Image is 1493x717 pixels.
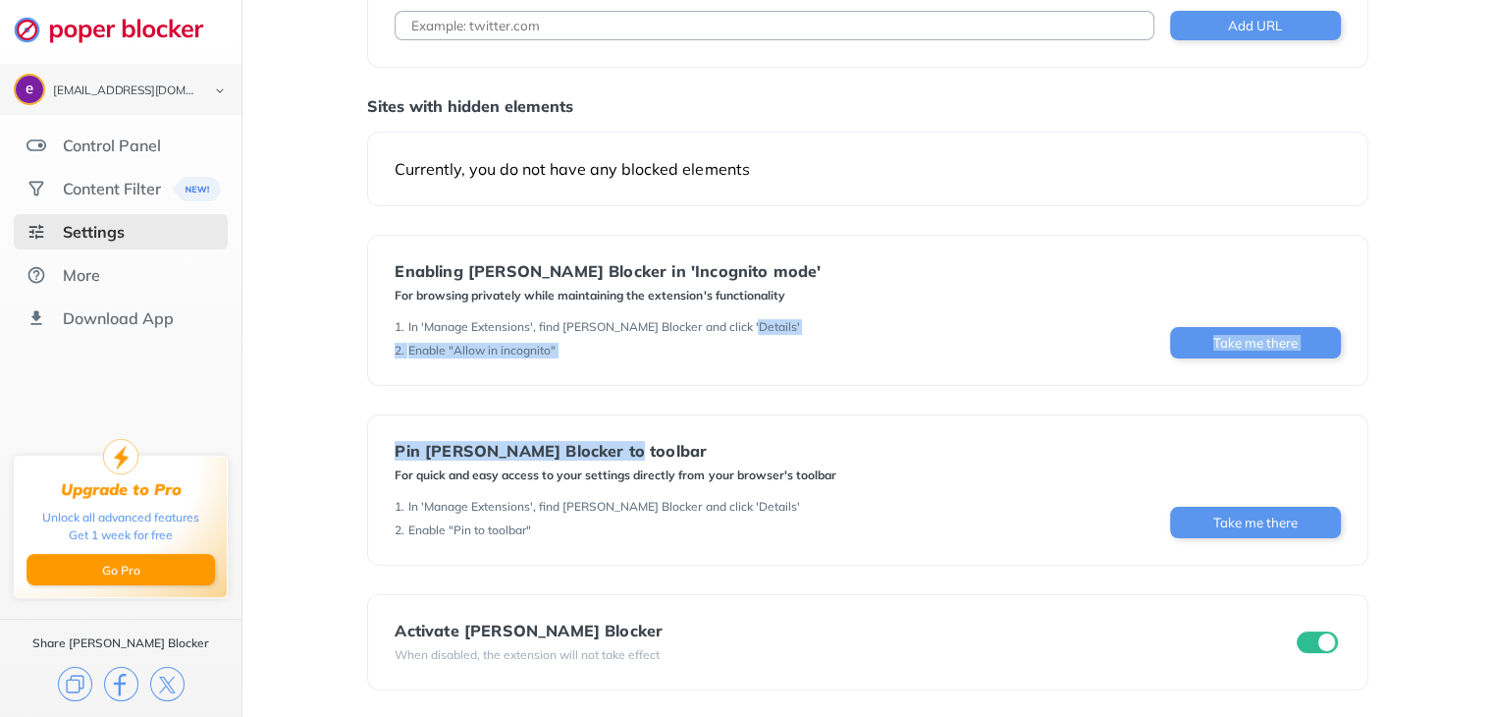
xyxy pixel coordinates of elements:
[32,635,209,651] div: Share [PERSON_NAME] Blocker
[63,136,161,155] div: Control Panel
[395,499,404,515] div: 1 .
[150,667,185,701] img: x.svg
[16,76,43,103] img: ACg8ocK35auLFOMPrBJrbB9bmDNRbuN5ywv1BNnX-Tmb1N6KkXIuZw=s96-c
[27,554,215,585] button: Go Pro
[408,319,799,335] div: In 'Manage Extensions', find [PERSON_NAME] Blocker and click 'Details'
[104,667,138,701] img: facebook.svg
[395,262,821,280] div: Enabling [PERSON_NAME] Blocker in 'Incognito mode'
[395,319,404,335] div: 1 .
[395,622,663,639] div: Activate [PERSON_NAME] Blocker
[63,179,161,198] div: Content Filter
[53,84,198,98] div: earthivyreception@gmail.com
[208,81,232,101] img: chevron-bottom-black.svg
[58,667,92,701] img: copy.svg
[1170,11,1341,40] button: Add URL
[1170,507,1341,538] button: Take me there
[395,523,404,538] div: 2 .
[395,288,821,303] div: For browsing privately while maintaining the extension's functionality
[395,468,835,483] div: For quick and easy access to your settings directly from your browser's toolbar
[367,96,1367,116] div: Sites with hidden elements
[27,308,46,328] img: download-app.svg
[27,136,46,155] img: features.svg
[63,308,174,328] div: Download App
[172,177,220,201] img: menuBanner.svg
[27,222,46,242] img: settings-selected.svg
[69,526,173,544] div: Get 1 week for free
[395,442,835,460] div: Pin [PERSON_NAME] Blocker to toolbar
[42,509,199,526] div: Unlock all advanced features
[395,11,1153,40] input: Example: twitter.com
[27,179,46,198] img: social.svg
[63,222,125,242] div: Settings
[61,480,182,499] div: Upgrade to Pro
[408,499,799,515] div: In 'Manage Extensions', find [PERSON_NAME] Blocker and click 'Details'
[27,265,46,285] img: about.svg
[395,647,663,663] div: When disabled, the extension will not take effect
[395,343,404,358] div: 2 .
[14,16,225,43] img: logo-webpage.svg
[63,265,100,285] div: More
[408,343,556,358] div: Enable "Allow in incognito"
[1170,327,1341,358] button: Take me there
[408,523,531,538] div: Enable "Pin to toolbar"
[395,159,1340,179] div: Currently, you do not have any blocked elements
[103,439,138,474] img: upgrade-to-pro.svg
